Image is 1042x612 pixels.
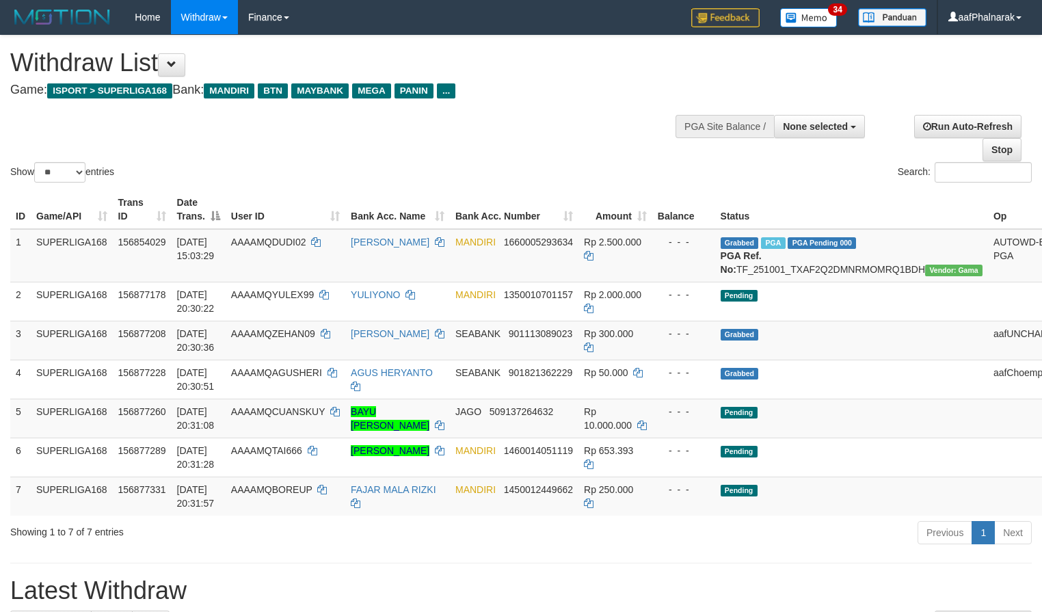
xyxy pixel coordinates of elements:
span: [DATE] 15:03:29 [177,237,215,261]
span: Copy 1660005293634 to clipboard [504,237,573,248]
img: MOTION_logo.png [10,7,114,27]
span: Pending [721,446,758,457]
span: 156877289 [118,445,166,456]
a: Run Auto-Refresh [914,115,1021,138]
img: Feedback.jpg [691,8,760,27]
label: Show entries [10,162,114,183]
span: Copy 901821362229 to clipboard [509,367,572,378]
span: MANDIRI [455,484,496,495]
th: Status [715,190,988,229]
span: AAAAMQDUDI02 [231,237,306,248]
span: [DATE] 20:31:57 [177,484,215,509]
span: 34 [828,3,846,16]
h1: Withdraw List [10,49,681,77]
span: Grabbed [721,237,759,249]
td: TF_251001_TXAF2Q2DMNRMOMRQ1BDH [715,229,988,282]
span: 156877228 [118,367,166,378]
span: None selected [783,121,848,132]
a: 1 [972,521,995,544]
span: AAAAMQYULEX99 [231,289,314,300]
td: 2 [10,282,31,321]
button: None selected [774,115,865,138]
a: Stop [983,138,1021,161]
span: ISPORT > SUPERLIGA168 [47,83,172,98]
span: SEABANK [455,328,500,339]
a: Next [994,521,1032,544]
span: AAAAMQZEHAN09 [231,328,315,339]
span: ... [437,83,455,98]
span: Copy 1450012449662 to clipboard [504,484,573,495]
td: 5 [10,399,31,438]
img: panduan.png [858,8,926,27]
td: SUPERLIGA168 [31,360,113,399]
th: Trans ID: activate to sort column ascending [113,190,172,229]
td: SUPERLIGA168 [31,282,113,321]
span: JAGO [455,406,481,417]
td: 1 [10,229,31,282]
span: Rp 10.000.000 [584,406,632,431]
th: ID [10,190,31,229]
a: YULIYONO [351,289,400,300]
th: Amount: activate to sort column ascending [578,190,652,229]
th: Date Trans.: activate to sort column descending [172,190,226,229]
span: Rp 300.000 [584,328,633,339]
td: SUPERLIGA168 [31,321,113,360]
span: Marked by aafsoycanthlai [761,237,785,249]
span: Copy 1460014051119 to clipboard [504,445,573,456]
td: 3 [10,321,31,360]
label: Search: [898,162,1032,183]
select: Showentries [34,162,85,183]
span: 156877208 [118,328,166,339]
td: 4 [10,360,31,399]
span: Grabbed [721,329,759,341]
span: [DATE] 20:31:08 [177,406,215,431]
span: Rp 50.000 [584,367,628,378]
td: 7 [10,477,31,516]
h4: Game: Bank: [10,83,681,97]
span: AAAAMQBOREUP [231,484,312,495]
span: 156877260 [118,406,166,417]
span: Copy 901113089023 to clipboard [509,328,572,339]
span: AAAAMQTAI666 [231,445,302,456]
a: BAYU [PERSON_NAME] [351,406,429,431]
b: PGA Ref. No: [721,250,762,275]
span: AAAAMQCUANSKUY [231,406,325,417]
span: Rp 2.000.000 [584,289,641,300]
div: - - - [658,327,710,341]
th: Game/API: activate to sort column ascending [31,190,113,229]
th: Balance [652,190,715,229]
span: Pending [721,290,758,302]
span: BTN [258,83,288,98]
a: [PERSON_NAME] [351,328,429,339]
span: MANDIRI [455,289,496,300]
a: [PERSON_NAME] [351,445,429,456]
span: Vendor URL: https://trx31.1velocity.biz [925,265,983,276]
span: 156877178 [118,289,166,300]
a: [PERSON_NAME] [351,237,429,248]
span: MANDIRI [455,445,496,456]
span: [DATE] 20:30:22 [177,289,215,314]
th: Bank Acc. Number: activate to sort column ascending [450,190,578,229]
span: Grabbed [721,368,759,380]
span: MANDIRI [455,237,496,248]
span: AAAAMQAGUSHERI [231,367,322,378]
span: [DATE] 20:30:36 [177,328,215,353]
div: - - - [658,235,710,249]
th: User ID: activate to sort column ascending [226,190,345,229]
th: Bank Acc. Name: activate to sort column ascending [345,190,450,229]
a: AGUS HERYANTO [351,367,433,378]
span: MEGA [352,83,391,98]
td: SUPERLIGA168 [31,229,113,282]
span: MAYBANK [291,83,349,98]
span: [DATE] 20:30:51 [177,367,215,392]
a: Previous [918,521,972,544]
div: - - - [658,444,710,457]
div: PGA Site Balance / [676,115,774,138]
div: - - - [658,366,710,380]
img: Button%20Memo.svg [780,8,838,27]
h1: Latest Withdraw [10,577,1032,604]
div: - - - [658,288,710,302]
span: Copy 509137264632 to clipboard [490,406,553,417]
span: PANIN [395,83,433,98]
span: 156854029 [118,237,166,248]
